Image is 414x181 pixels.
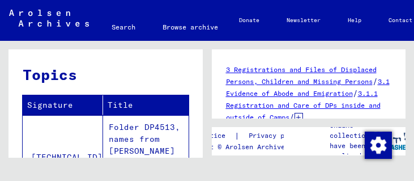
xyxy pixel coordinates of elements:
[373,76,378,86] span: /
[9,10,89,27] img: Arolsen_neg.svg
[103,95,189,115] th: Title
[273,7,334,34] a: Newsletter
[225,7,273,34] a: Donate
[149,14,232,41] a: Browse archive
[98,14,149,41] a: Search
[226,65,377,86] a: 3 Registrations and Files of Displaced Persons, Children and Missing Persons
[365,132,392,159] img: Change consent
[353,88,358,98] span: /
[178,142,318,152] p: Copyright © Arolsen Archives, 2021
[23,95,103,115] th: Signature
[23,64,188,86] h3: Topics
[240,130,318,142] a: Privacy policy
[364,131,391,158] div: Change consent
[334,7,375,34] a: Help
[178,130,318,142] div: |
[226,89,381,121] a: 3.1.1 Registration and Care of DPs inside and outside of Camps
[289,112,295,122] span: /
